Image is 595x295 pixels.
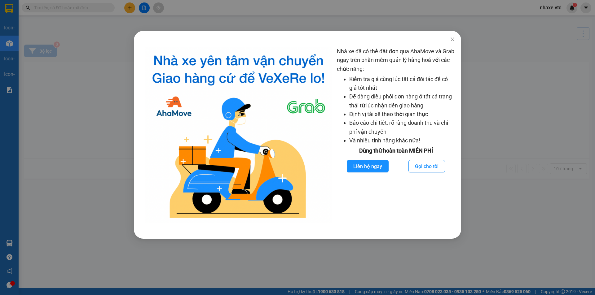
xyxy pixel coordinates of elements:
[408,160,445,172] button: Gọi cho tôi
[337,146,455,155] div: Dùng thử hoàn toàn MIỄN PHÍ
[353,163,382,170] span: Liên hệ ngay
[349,92,455,110] li: Dễ dàng điều phối đơn hàng ở tất cả trạng thái từ lúc nhận đến giao hàng
[145,47,332,223] img: logo
[349,119,455,136] li: Báo cáo chi tiết, rõ ràng doanh thu và chi phí vận chuyển
[415,163,439,170] span: Gọi cho tôi
[347,160,389,172] button: Liên hệ ngay
[349,110,455,119] li: Định vị tài xế theo thời gian thực
[349,136,455,145] li: Và nhiều tính năng khác nữa!
[444,31,461,48] button: Close
[337,47,455,223] div: Nhà xe đã có thể đặt đơn qua AhaMove và Grab ngay trên phần mềm quản lý hàng hoá với các chức năng:
[450,37,455,42] span: close
[349,75,455,93] li: Kiểm tra giá cùng lúc tất cả đối tác để có giá tốt nhất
